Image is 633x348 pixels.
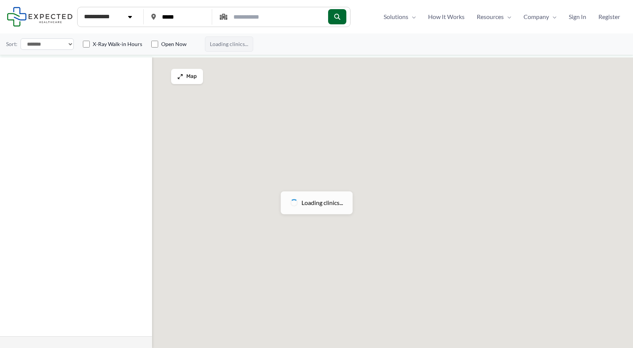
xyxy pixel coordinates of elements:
[384,11,408,22] span: Solutions
[161,40,187,48] label: Open Now
[517,11,563,22] a: CompanyMenu Toggle
[422,11,471,22] a: How It Works
[549,11,557,22] span: Menu Toggle
[428,11,465,22] span: How It Works
[205,37,253,52] span: Loading clinics...
[378,11,422,22] a: SolutionsMenu Toggle
[598,11,620,22] span: Register
[569,11,586,22] span: Sign In
[6,39,17,49] label: Sort:
[471,11,517,22] a: ResourcesMenu Toggle
[592,11,626,22] a: Register
[524,11,549,22] span: Company
[171,69,203,84] button: Map
[408,11,416,22] span: Menu Toggle
[301,197,343,208] span: Loading clinics...
[477,11,504,22] span: Resources
[504,11,511,22] span: Menu Toggle
[93,40,142,48] label: X-Ray Walk-in Hours
[177,73,183,79] img: Maximize
[7,7,73,26] img: Expected Healthcare Logo - side, dark font, small
[563,11,592,22] a: Sign In
[186,73,197,80] span: Map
